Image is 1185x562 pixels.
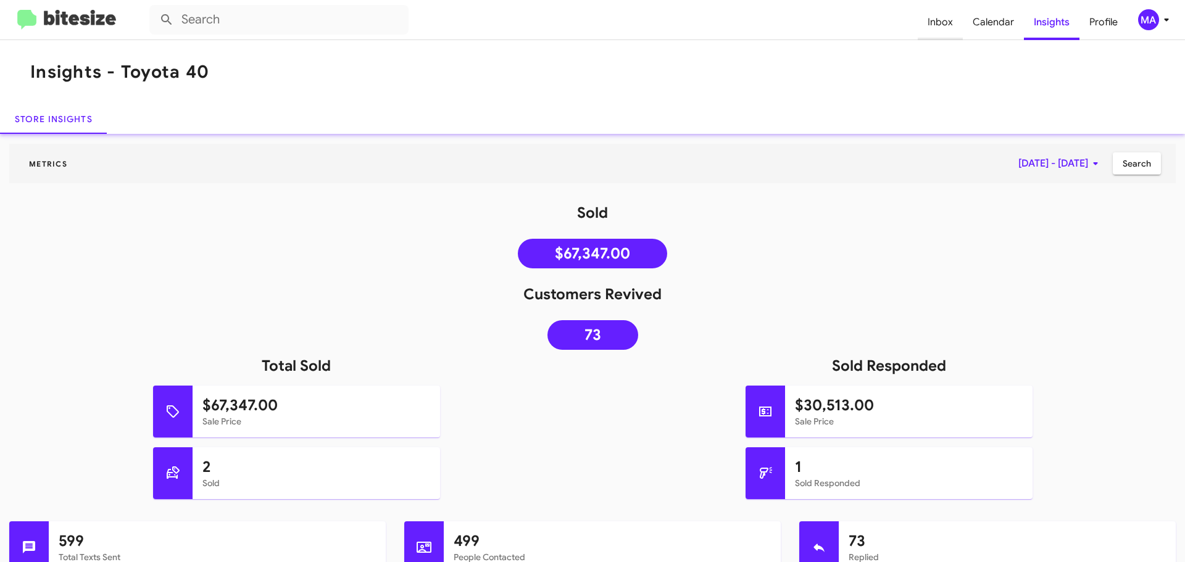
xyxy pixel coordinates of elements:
a: Calendar [963,4,1024,40]
mat-card-subtitle: Sale Price [795,415,1023,428]
h1: 499 [454,531,771,551]
h1: 1 [795,457,1023,477]
h1: Insights - Toyota 40 [30,62,209,82]
h1: $30,513.00 [795,395,1023,415]
button: [DATE] - [DATE] [1008,152,1113,175]
button: Search [1113,152,1161,175]
mat-card-subtitle: Sold Responded [795,477,1023,489]
mat-card-subtitle: Sale Price [202,415,430,428]
input: Search [149,5,409,35]
h1: Sold Responded [592,356,1185,376]
span: Search [1123,152,1151,175]
h1: $67,347.00 [202,395,430,415]
span: Metrics [19,159,77,168]
a: Profile [1079,4,1128,40]
h1: 2 [202,457,430,477]
span: $67,347.00 [555,247,630,260]
h1: 599 [59,531,376,551]
span: [DATE] - [DATE] [1018,152,1103,175]
a: Inbox [918,4,963,40]
button: MA [1128,9,1171,30]
span: 73 [584,329,601,341]
div: MA [1138,9,1159,30]
h1: 73 [849,531,1166,551]
a: Insights [1024,4,1079,40]
mat-card-subtitle: Sold [202,477,430,489]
